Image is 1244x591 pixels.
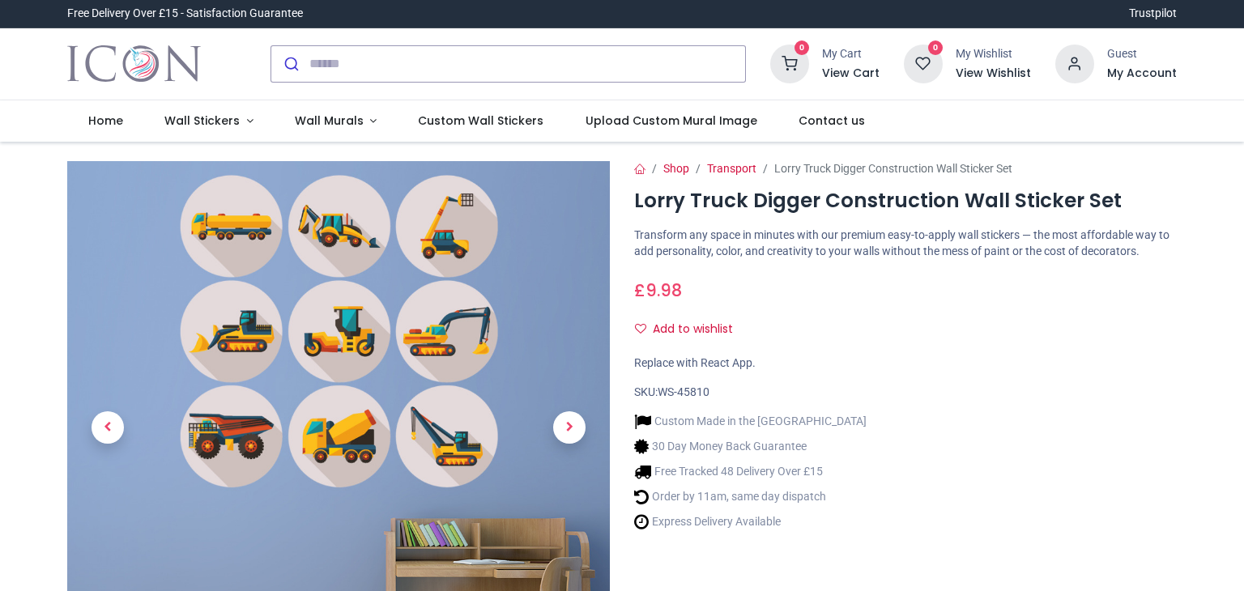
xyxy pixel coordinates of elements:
img: Icon Wall Stickers [67,41,201,87]
div: Guest [1107,46,1177,62]
span: Lorry Truck Digger Construction Wall Sticker Set [774,162,1012,175]
a: My Account [1107,66,1177,82]
span: Home [88,113,123,129]
sup: 0 [795,40,810,56]
li: Express Delivery Available [634,513,867,530]
div: Free Delivery Over £15 - Satisfaction Guarantee [67,6,303,22]
a: Trustpilot [1129,6,1177,22]
a: Wall Stickers [143,100,274,142]
h1: Lorry Truck Digger Construction Wall Sticker Set [634,187,1177,215]
span: 9.98 [645,278,682,302]
a: View Wishlist [956,66,1031,82]
a: 0 [770,56,809,69]
span: Custom Wall Stickers [418,113,543,129]
li: Custom Made in the [GEOGRAPHIC_DATA] [634,413,867,430]
div: Replace with React App. [634,355,1177,372]
span: Contact us [799,113,865,129]
div: My Wishlist [956,46,1031,62]
span: £ [634,278,682,302]
span: Wall Murals [295,113,364,129]
span: Upload Custom Mural Image [586,113,757,129]
p: Transform any space in minutes with our premium easy-to-apply wall stickers — the most affordable... [634,227,1177,259]
li: Order by 11am, same day dispatch [634,488,867,505]
span: Wall Stickers [164,113,240,129]
li: 30 Day Money Back Guarantee [634,438,867,455]
span: Previous [92,411,124,444]
span: Next [553,411,586,444]
span: WS-45810 [658,385,709,398]
a: Logo of Icon Wall Stickers [67,41,201,87]
a: View Cart [822,66,880,82]
button: Submit [271,46,309,82]
li: Free Tracked 48 Delivery Over £15 [634,463,867,480]
div: My Cart [822,46,880,62]
a: Wall Murals [274,100,398,142]
a: Transport [707,162,756,175]
button: Add to wishlistAdd to wishlist [634,316,747,343]
div: SKU: [634,385,1177,401]
a: Shop [663,162,689,175]
sup: 0 [928,40,944,56]
a: 0 [904,56,943,69]
i: Add to wishlist [635,323,646,334]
